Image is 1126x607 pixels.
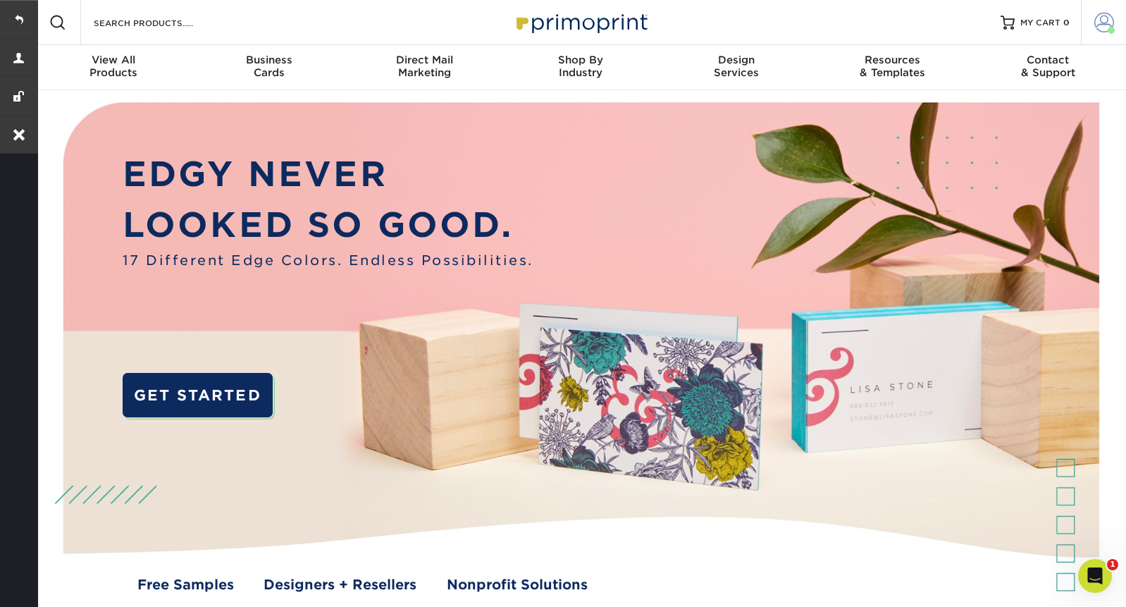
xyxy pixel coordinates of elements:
div: Marketing [347,54,502,79]
a: Contact& Support [970,45,1126,90]
span: MY CART [1020,17,1060,29]
p: EDGY NEVER [123,149,533,200]
span: Resources [815,54,970,66]
span: 1 [1107,559,1118,570]
div: & Templates [815,54,970,79]
a: View AllProducts [35,45,191,90]
p: LOOKED SO GOOD. [123,200,533,251]
a: DesignServices [659,45,815,90]
a: Shop ByIndustry [502,45,658,90]
div: Products [35,54,191,79]
div: & Support [970,54,1126,79]
span: Contact [970,54,1126,66]
span: Shop By [502,54,658,66]
a: Resources& Templates [815,45,970,90]
div: Industry [502,54,658,79]
a: GET STARTED [123,373,273,417]
span: 17 Different Edge Colors. Endless Possibilities. [123,251,533,271]
div: Cards [191,54,347,79]
span: Business [191,54,347,66]
iframe: Intercom live chat [1078,559,1112,593]
div: Services [659,54,815,79]
img: Primoprint [510,7,651,37]
a: Direct MailMarketing [347,45,502,90]
a: Nonprofit Solutions [447,575,588,596]
span: Direct Mail [347,54,502,66]
a: BusinessCards [191,45,347,90]
input: SEARCH PRODUCTS..... [92,14,230,31]
span: Design [659,54,815,66]
span: View All [35,54,191,66]
span: 0 [1063,18,1070,27]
